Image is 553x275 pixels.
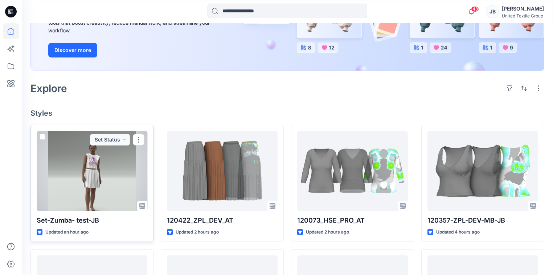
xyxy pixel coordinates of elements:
p: Set-Zumba- test-JB [37,215,147,226]
p: Updated 2 hours ago [176,228,219,236]
h2: Explore [30,83,67,94]
a: Discover more [48,43,212,57]
p: 120357-ZPL-DEV-MB-JB [427,215,538,226]
p: 120073_HSE_PRO_AT [297,215,408,226]
div: United Textile Group [502,13,544,19]
p: 120422_ZPL_DEV_AT [167,215,278,226]
p: Updated 2 hours ago [306,228,349,236]
button: Discover more [48,43,97,57]
div: JB [486,5,499,18]
span: 48 [471,6,479,12]
a: 120422_ZPL_DEV_AT [167,131,278,211]
p: Updated an hour ago [45,228,89,236]
a: 120357-ZPL-DEV-MB-JB [427,131,538,211]
h4: Styles [30,109,544,117]
p: Updated 4 hours ago [436,228,480,236]
div: [PERSON_NAME] [502,4,544,13]
a: 120073_HSE_PRO_AT [297,131,408,211]
a: Set-Zumba- test-JB [37,131,147,211]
